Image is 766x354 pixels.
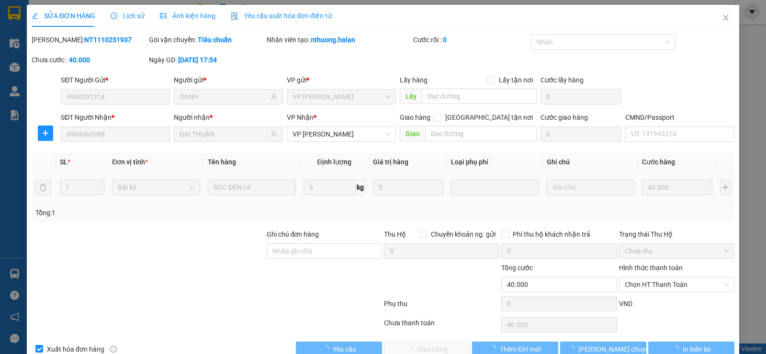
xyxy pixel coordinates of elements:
b: Tiêu chuẩn [198,36,232,44]
input: Ghi chú đơn hàng [267,243,382,259]
input: 0 [642,180,712,195]
span: SỬA ĐƠN HÀNG [32,12,95,20]
span: loading [568,345,578,352]
span: Tên hàng [208,158,236,166]
input: Tên người gửi [180,91,269,102]
span: VND [619,300,632,308]
b: 40.000 [69,56,90,64]
input: Dọc đường [422,89,537,104]
img: icon [231,12,238,20]
span: picture [160,12,167,19]
b: 0 [443,36,447,44]
th: Loại phụ phí [447,153,543,171]
div: Chưa cước : [32,55,147,65]
span: Lịch sử [111,12,145,20]
div: Cước rồi : [413,34,529,45]
button: plus [38,126,53,141]
div: Tổng: 1 [35,207,296,218]
span: user [270,131,277,137]
span: Chưa thu [625,244,729,258]
div: VP gửi [287,75,396,85]
label: Cước lấy hàng [541,76,584,84]
input: Tên người nhận [180,129,269,139]
div: Người gửi [174,75,283,85]
label: Hình thức thanh toán [619,264,683,272]
button: delete [35,180,51,195]
label: Cước giao hàng [541,114,588,121]
input: Ghi Chú [547,180,635,195]
span: loading [672,345,683,352]
span: Đơn vị tính [112,158,148,166]
input: 0 [373,180,443,195]
span: Phí thu hộ khách nhận trả [509,229,594,240]
b: NT1110251937 [84,36,132,44]
label: Ghi chú đơn hàng [267,230,319,238]
span: Chọn HT Thanh Toán [625,277,729,292]
input: Dọc đường [425,126,537,141]
span: Lấy [400,89,422,104]
span: Giá trị hàng [373,158,408,166]
span: edit [32,12,38,19]
button: plus [720,180,731,195]
input: Cước lấy hàng [541,89,621,104]
th: Ghi chú [543,153,639,171]
span: Bất kỳ [118,180,194,194]
b: [DATE] 17:54 [178,56,217,64]
div: SĐT Người Nhận [61,112,170,123]
span: Ảnh kiện hàng [160,12,215,20]
span: loading [322,345,333,352]
b: nthuong.halan [311,36,355,44]
div: SĐT Người Gửi [61,75,170,85]
div: Người nhận [174,112,283,123]
span: Lấy hàng [400,76,428,84]
span: VP Hoàng Gia [293,127,390,141]
div: Chưa thanh toán [383,318,500,334]
span: SL [60,158,68,166]
span: [GEOGRAPHIC_DATA] tận nơi [441,112,537,123]
span: Thu Hộ [384,230,406,238]
div: Trạng thái Thu Hộ [619,229,734,240]
span: Định lượng [317,158,351,166]
span: Lấy tận nơi [495,75,537,85]
span: Giao [400,126,425,141]
div: Gói vận chuyển: [149,34,264,45]
span: VP Nhận [287,114,314,121]
span: info-circle [110,346,117,353]
span: plus [38,129,53,137]
div: Nhân viên tạo: [267,34,412,45]
span: kg [356,180,365,195]
div: [PERSON_NAME]: [32,34,147,45]
button: Close [712,5,739,32]
span: Cước hàng [642,158,675,166]
span: close [722,14,730,22]
div: CMND/Passport [625,112,734,123]
span: loading [489,345,500,352]
span: Tổng cước [501,264,533,272]
span: clock-circle [111,12,117,19]
div: Ngày GD: [149,55,264,65]
input: Cước giao hàng [541,126,621,142]
span: VP Nguyễn Trãi [293,90,390,104]
span: Giao hàng [400,114,430,121]
input: VD: Bàn, Ghế [208,180,296,195]
div: Phụ thu [383,298,500,315]
span: Yêu cầu xuất hóa đơn điện tử [231,12,332,20]
span: Chuyển khoản ng. gửi [427,229,499,240]
span: user [270,93,277,100]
